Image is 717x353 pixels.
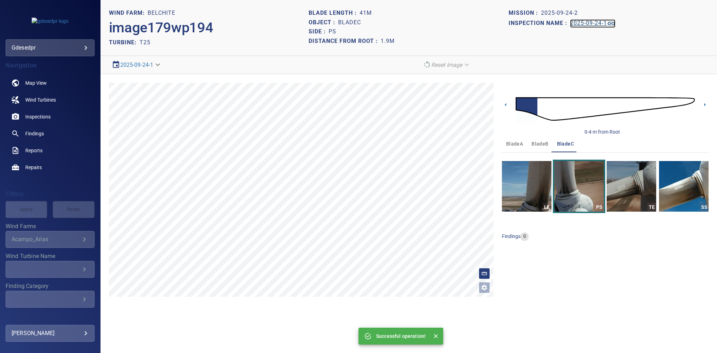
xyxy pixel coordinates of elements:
[531,140,548,148] span: bladeB
[148,10,175,17] h1: Belchite
[6,261,95,278] div: Wind Turbine Name
[309,38,381,45] h1: Distance from root :
[25,164,42,171] span: Repairs
[502,233,521,239] span: findings
[6,108,95,125] a: inspections noActive
[6,313,95,319] label: Finding Type
[431,332,440,341] button: Close
[329,28,336,35] h1: PS
[25,96,56,103] span: Wind Turbines
[120,62,154,68] a: 2025-09-24-1
[6,191,95,198] h4: Filters
[6,91,95,108] a: windturbines noActive
[659,161,709,212] a: SS
[12,236,80,243] div: Acampo_Arias
[12,42,89,53] div: gdesedpr
[6,253,95,259] label: Wind Turbine Name
[570,20,607,27] h1: 2025-09-24-1
[6,125,95,142] a: findings noActive
[6,224,95,229] label: Wind Farms
[309,10,360,17] h1: Blade length :
[509,20,570,27] h1: Inspection name :
[431,62,463,68] em: Reset Image
[6,283,95,289] label: Finding Category
[521,233,529,240] span: 0
[309,19,338,26] h1: Object :
[502,161,551,212] a: LE
[109,10,148,17] h1: WIND FARM:
[700,203,709,212] div: SS
[360,10,372,17] h1: 41m
[6,62,95,69] h4: Navigation
[381,38,395,45] h1: 1.9m
[338,19,361,26] h1: bladeC
[140,39,150,46] h2: T25
[595,203,604,212] div: PS
[6,159,95,176] a: repairs noActive
[109,59,165,71] div: 2025-09-24-1
[376,333,426,340] p: Successful operation!
[109,19,213,36] h2: image179wp194
[6,142,95,159] a: reports noActive
[541,10,578,17] h1: 2025-09-24-2
[420,59,474,71] div: Reset Image
[554,161,604,212] a: PS
[516,87,695,130] img: d
[506,140,523,148] span: bladeA
[6,39,95,56] div: gdesedpr
[6,75,95,91] a: map noActive
[570,19,615,28] a: 2025-09-24-1
[6,291,95,308] div: Finding Category
[557,140,574,148] span: bladeC
[25,113,51,120] span: Inspections
[607,161,656,212] a: TE
[12,328,89,339] div: [PERSON_NAME]
[25,79,47,86] span: Map View
[109,39,140,46] h2: TURBINE:
[32,18,69,25] img: gdesedpr-logo
[6,231,95,248] div: Wind Farms
[25,147,43,154] span: Reports
[509,10,541,17] h1: Mission :
[25,130,44,137] span: Findings
[479,282,490,293] button: Open image filters and tagging options
[543,203,551,212] div: LE
[584,128,620,135] div: 0-4 m from Root
[309,28,329,35] h1: Side :
[647,203,656,212] div: TE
